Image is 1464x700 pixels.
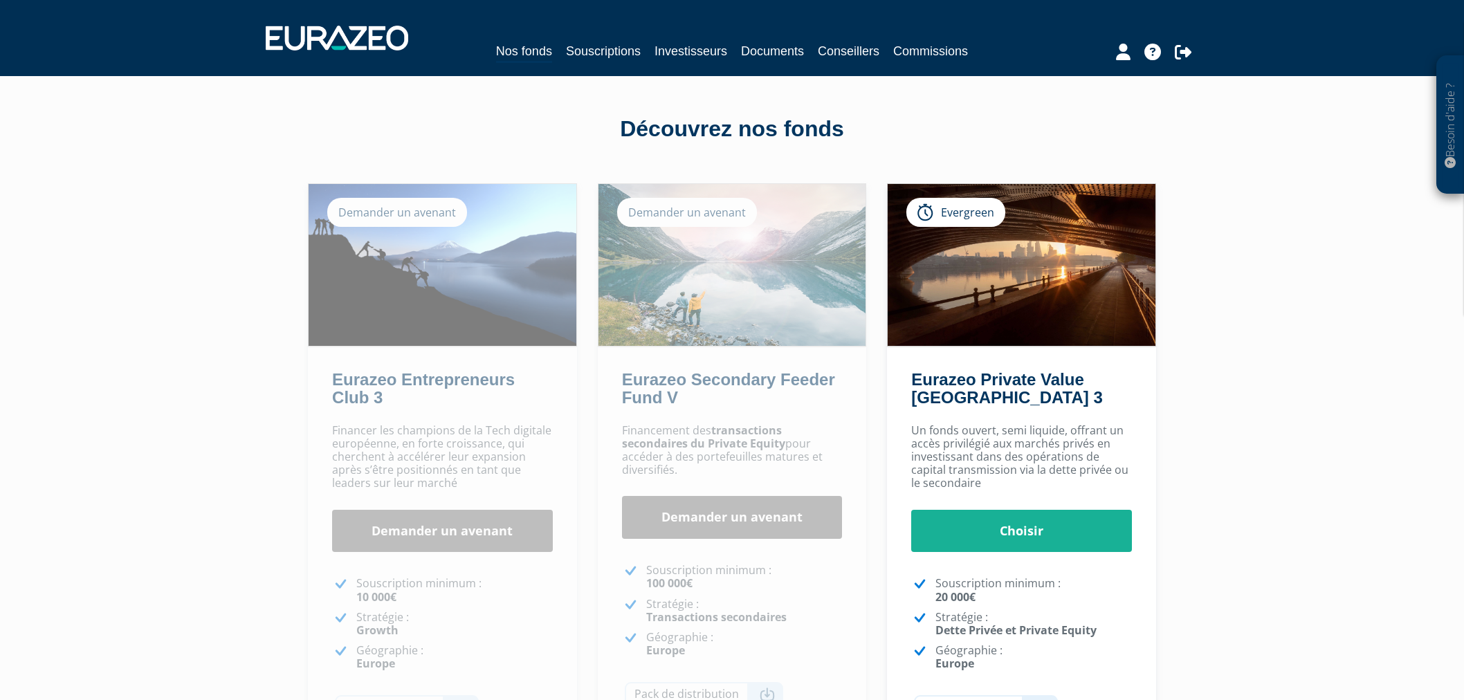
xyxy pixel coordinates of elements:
[327,198,467,227] div: Demander un avenant
[356,611,553,637] p: Stratégie :
[356,656,395,671] strong: Europe
[496,42,552,63] a: Nos fonds
[893,42,968,61] a: Commissions
[646,609,787,625] strong: Transactions secondaires
[741,42,804,61] a: Documents
[622,423,785,451] strong: transactions secondaires du Private Equity
[356,589,396,605] strong: 10 000€
[655,42,727,61] a: Investisseurs
[622,370,835,407] a: Eurazeo Secondary Feeder Fund V
[646,643,685,658] strong: Europe
[935,611,1132,637] p: Stratégie :
[935,644,1132,670] p: Géographie :
[566,42,641,61] a: Souscriptions
[338,113,1126,145] div: Découvrez nos fonds
[332,424,553,490] p: Financer les champions de la Tech digitale européenne, en forte croissance, qui cherchent à accél...
[266,26,408,50] img: 1732889491-logotype_eurazeo_blanc_rvb.png
[646,564,843,590] p: Souscription minimum :
[309,184,576,346] img: Eurazeo Entrepreneurs Club 3
[356,577,553,603] p: Souscription minimum :
[646,598,843,624] p: Stratégie :
[332,370,515,407] a: Eurazeo Entrepreneurs Club 3
[818,42,879,61] a: Conseillers
[646,575,693,591] strong: 100 000€
[935,656,974,671] strong: Europe
[935,623,1097,638] strong: Dette Privée et Private Equity
[332,510,553,553] a: Demander un avenant
[888,184,1155,346] img: Eurazeo Private Value Europe 3
[646,631,843,657] p: Géographie :
[622,424,843,477] p: Financement des pour accéder à des portefeuilles matures et diversifiés.
[356,623,399,638] strong: Growth
[911,424,1132,490] p: Un fonds ouvert, semi liquide, offrant un accès privilégié aux marchés privés en investissant dan...
[622,496,843,539] a: Demander un avenant
[911,370,1102,407] a: Eurazeo Private Value [GEOGRAPHIC_DATA] 3
[1443,63,1458,187] p: Besoin d'aide ?
[356,644,553,670] p: Géographie :
[617,198,757,227] div: Demander un avenant
[911,510,1132,553] a: Choisir
[935,589,976,605] strong: 20 000€
[598,184,866,346] img: Eurazeo Secondary Feeder Fund V
[906,198,1005,227] div: Evergreen
[935,577,1132,603] p: Souscription minimum :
